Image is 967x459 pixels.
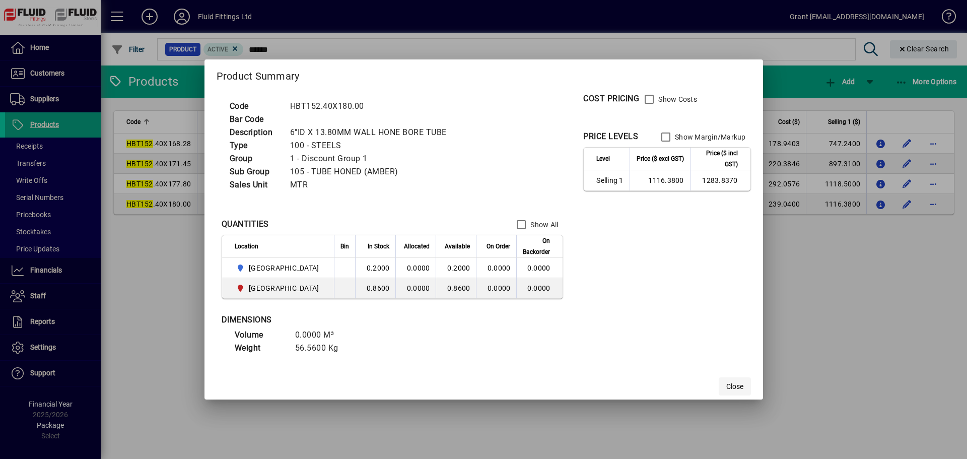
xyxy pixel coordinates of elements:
td: MTR [285,178,459,191]
span: Price ($ incl GST) [697,148,738,170]
span: 0.0000 [488,264,511,272]
span: 0.0000 [488,284,511,292]
td: HBT152.40X180.00 [285,100,459,113]
td: 1116.3800 [630,170,690,190]
label: Show Costs [656,94,697,104]
td: 0.8600 [436,278,476,298]
span: Bin [340,241,349,252]
td: Description [225,126,285,139]
td: Bar Code [225,113,285,126]
td: Type [225,139,285,152]
span: Selling 1 [596,175,623,185]
span: On Order [487,241,510,252]
span: Location [235,241,258,252]
span: Allocated [404,241,430,252]
span: Price ($ excl GST) [637,153,684,164]
button: Close [719,377,751,396]
td: Code [225,100,285,113]
td: 1 - Discount Group 1 [285,152,459,165]
td: Volume [230,329,290,342]
h2: Product Summary [204,59,763,89]
div: COST PRICING [583,93,639,105]
td: 0.8600 [355,278,395,298]
span: [GEOGRAPHIC_DATA] [249,263,319,273]
span: On Backorder [523,235,550,257]
span: In Stock [368,241,389,252]
td: 0.0000 M³ [290,329,351,342]
td: Sub Group [225,165,285,178]
td: 56.5600 Kg [290,342,351,355]
label: Show All [528,220,558,230]
td: 100 - STEELS [285,139,459,152]
td: 105 - TUBE HONED (AMBER) [285,165,459,178]
td: 0.0000 [395,278,436,298]
td: 0.0000 [395,258,436,278]
span: CHRISTCHURCH [235,282,323,294]
label: Show Margin/Markup [673,132,746,142]
span: Level [596,153,610,164]
td: 0.0000 [516,278,563,298]
td: Sales Unit [225,178,285,191]
td: 1283.8370 [690,170,750,190]
div: DIMENSIONS [222,314,473,326]
td: 0.2000 [436,258,476,278]
span: AUCKLAND [235,262,323,274]
td: 0.2000 [355,258,395,278]
div: QUANTITIES [222,218,269,230]
td: 0.0000 [516,258,563,278]
td: Group [225,152,285,165]
span: Close [726,381,743,392]
td: 6"ID X 13.80MM WALL HONE BORE TUBE [285,126,459,139]
span: Available [445,241,470,252]
div: PRICE LEVELS [583,130,638,143]
span: [GEOGRAPHIC_DATA] [249,283,319,293]
td: Weight [230,342,290,355]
